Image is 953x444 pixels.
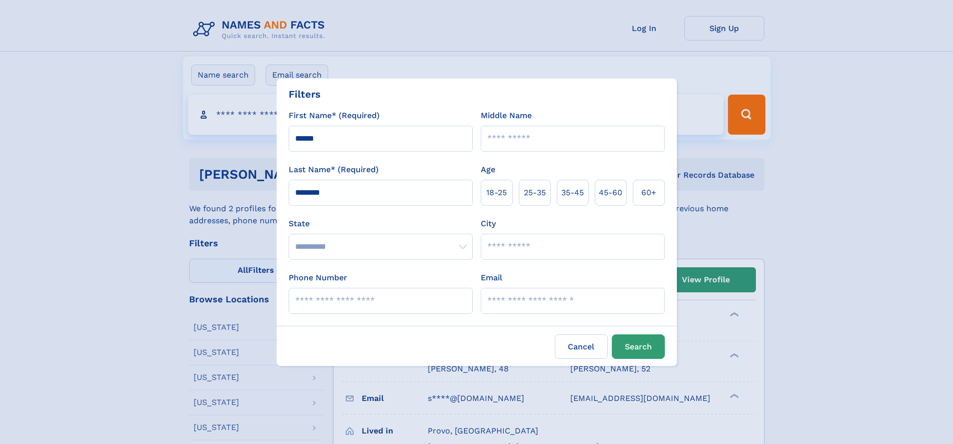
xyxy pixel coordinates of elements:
[555,334,608,359] label: Cancel
[289,272,347,284] label: Phone Number
[289,87,321,102] div: Filters
[481,272,502,284] label: Email
[289,110,380,122] label: First Name* (Required)
[524,187,546,199] span: 25‑35
[481,164,495,176] label: Age
[289,218,473,230] label: State
[612,334,665,359] button: Search
[289,164,379,176] label: Last Name* (Required)
[561,187,584,199] span: 35‑45
[481,218,496,230] label: City
[641,187,656,199] span: 60+
[599,187,622,199] span: 45‑60
[486,187,507,199] span: 18‑25
[481,110,532,122] label: Middle Name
